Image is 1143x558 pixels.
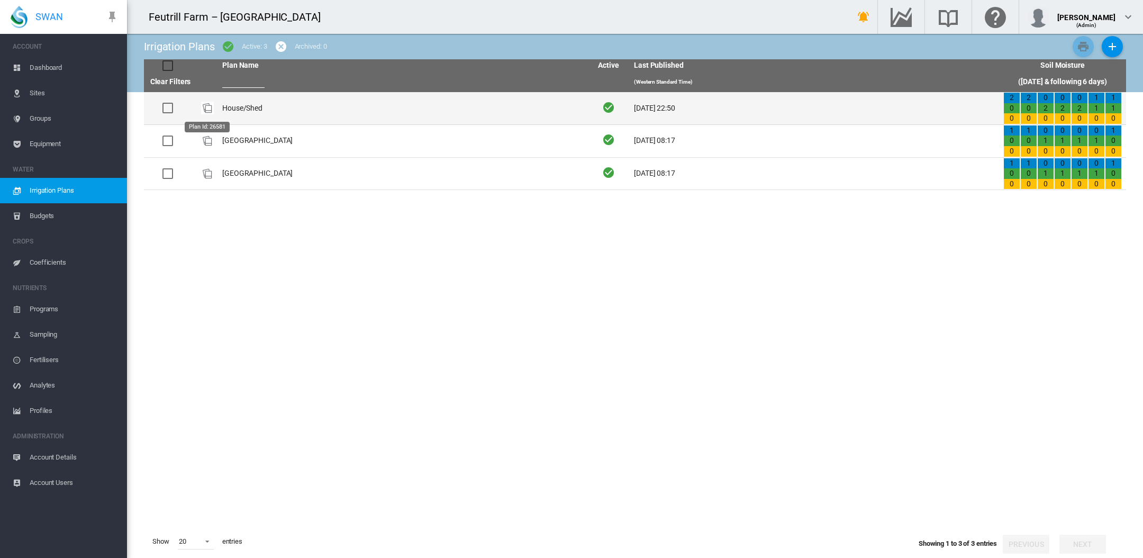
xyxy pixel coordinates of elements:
[201,167,214,180] div: Plan Id: 26582
[1072,93,1087,103] div: 0
[1038,113,1054,124] div: 0
[201,102,214,114] img: product-image-placeholder.png
[1004,103,1020,114] div: 0
[242,42,267,51] div: Active: 3
[1038,93,1054,103] div: 0
[30,322,119,347] span: Sampling
[30,398,119,424] span: Profiles
[1004,168,1020,179] div: 0
[13,280,119,296] span: NUTRIENTS
[1088,125,1104,136] div: 0
[1021,168,1037,179] div: 0
[218,59,587,72] th: Plan Name
[1038,125,1054,136] div: 0
[1105,136,1121,146] div: 0
[218,92,587,124] td: House/Shed
[1057,8,1115,19] div: [PERSON_NAME]
[1088,136,1104,146] div: 1
[1077,40,1090,53] md-icon: icon-printer
[218,125,587,157] td: [GEOGRAPHIC_DATA]
[1072,168,1087,179] div: 1
[1004,179,1020,190] div: 0
[999,158,1126,190] td: 1 0 0 1 0 0 0 1 0 0 1 0 0 1 0 0 1 0 1 0 0
[1072,113,1087,124] div: 0
[148,533,174,551] span: Show
[1106,40,1119,53] md-icon: icon-plus
[630,59,999,72] th: Last Published
[1038,179,1054,190] div: 0
[1021,125,1037,136] div: 1
[1055,179,1071,190] div: 0
[1055,125,1071,136] div: 0
[185,122,230,132] md-tooltip: Plan Id: 26581
[853,6,874,28] button: icon-bell-ring
[30,373,119,398] span: Analytes
[222,40,234,53] md-icon: icon-checkbox-marked-circle
[13,428,119,445] span: ADMINISTRATION
[1003,535,1049,554] button: Previous
[1073,36,1094,57] button: Print Irrigation Plans
[1088,113,1104,124] div: 0
[1021,158,1037,169] div: 1
[1072,136,1087,146] div: 1
[1038,146,1054,157] div: 0
[1088,103,1104,114] div: 1
[11,6,28,28] img: SWAN-Landscape-Logo-Colour-drop.png
[30,106,119,131] span: Groups
[1105,146,1121,157] div: 0
[30,470,119,496] span: Account Users
[201,167,214,180] img: product-image-placeholder.png
[1105,168,1121,179] div: 0
[1122,11,1135,23] md-icon: icon-chevron-down
[1055,168,1071,179] div: 1
[30,250,119,275] span: Coefficients
[1055,103,1071,114] div: 2
[295,42,327,51] div: Archived: 0
[1028,6,1049,28] img: profile.jpg
[1038,136,1054,146] div: 1
[35,10,63,23] span: SWAN
[13,38,119,55] span: ACCOUNT
[1055,158,1071,169] div: 0
[1105,113,1121,124] div: 0
[1088,93,1104,103] div: 1
[888,11,914,23] md-icon: Go to the Data Hub
[1055,136,1071,146] div: 1
[1072,146,1087,157] div: 0
[936,11,961,23] md-icon: Search the knowledge base
[1059,535,1106,554] button: Next
[13,161,119,178] span: WATER
[630,92,999,124] td: [DATE] 22:50
[1088,158,1104,169] div: 0
[30,296,119,322] span: Programs
[1055,93,1071,103] div: 0
[30,131,119,157] span: Equipment
[630,72,999,92] th: (Western Standard Time)
[1105,103,1121,114] div: 1
[218,533,247,551] span: entries
[218,158,587,190] td: [GEOGRAPHIC_DATA]
[1105,125,1121,136] div: 1
[1021,136,1037,146] div: 0
[919,539,997,547] span: Showing 1 to 3 of 3 entries
[630,125,999,157] td: [DATE] 08:17
[1021,113,1037,124] div: 0
[999,72,1126,92] th: ([DATE] & following 6 days)
[149,10,330,24] div: Feutrill Farm – [GEOGRAPHIC_DATA]
[1038,158,1054,169] div: 0
[150,77,191,86] a: Clear Filters
[201,134,214,147] img: product-image-placeholder.png
[1105,179,1121,190] div: 0
[201,134,214,147] div: Plan Id: 26583
[1105,93,1121,103] div: 1
[30,80,119,106] span: Sites
[1076,22,1097,28] span: (Admin)
[1102,36,1123,57] button: Add New Plan
[999,92,1126,124] td: 2 0 0 2 0 0 0 2 0 0 2 0 0 2 0 1 1 0 1 1 0
[1021,146,1037,157] div: 0
[1072,103,1087,114] div: 2
[179,537,186,545] div: 20
[275,40,287,53] md-icon: icon-cancel
[1004,146,1020,157] div: 0
[630,158,999,190] td: [DATE] 08:17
